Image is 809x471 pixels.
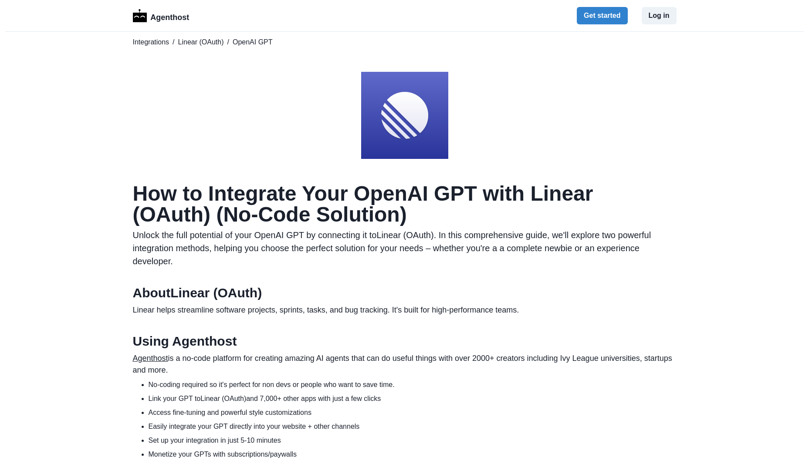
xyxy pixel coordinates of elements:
a: LogoAgenthost [133,8,190,24]
a: Agenthost [133,354,168,363]
p: Linear helps streamline software projects, sprints, tasks, and bug tracking. It's built for high-... [133,304,677,316]
img: Logo [133,9,147,22]
li: Link your GPT to Linear (OAuth) and 7,000+ other apps with just a few clicks [149,394,677,404]
p: is a no-code platform for creating amazing AI agents that can do useful things with over 2000+ cr... [133,353,677,376]
span: / [227,37,229,47]
a: Linear (OAuth) [178,37,224,47]
span: OpenAI GPT [233,37,273,47]
button: Get started [577,7,627,24]
h1: How to Integrate Your OpenAI GPT with Linear (OAuth) (No-Code Solution) [133,183,677,225]
a: Integrations [133,37,169,47]
h2: Using Agenthost [133,333,677,349]
h2: About Linear (OAuth) [133,285,677,301]
li: No-coding required so it's perfect for non devs or people who want to save time. [149,380,677,390]
li: Monetize your GPTs with subscriptions/paywalls [149,449,677,460]
nav: breadcrumb [133,37,677,47]
span: / [173,37,174,47]
img: Linear (OAuth) logo for OpenAI GPT integration [361,72,448,159]
li: Access fine-tuning and powerful style customizations [149,407,677,418]
button: Log in [642,7,677,24]
li: Set up your integration in just 5-10 minutes [149,435,677,446]
p: Agenthost [150,8,189,24]
p: Unlock the full potential of your OpenAI GPT by connecting it to Linear (OAuth) . In this compreh... [133,229,677,268]
li: Easily integrate your GPT directly into your website + other channels [149,421,677,432]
